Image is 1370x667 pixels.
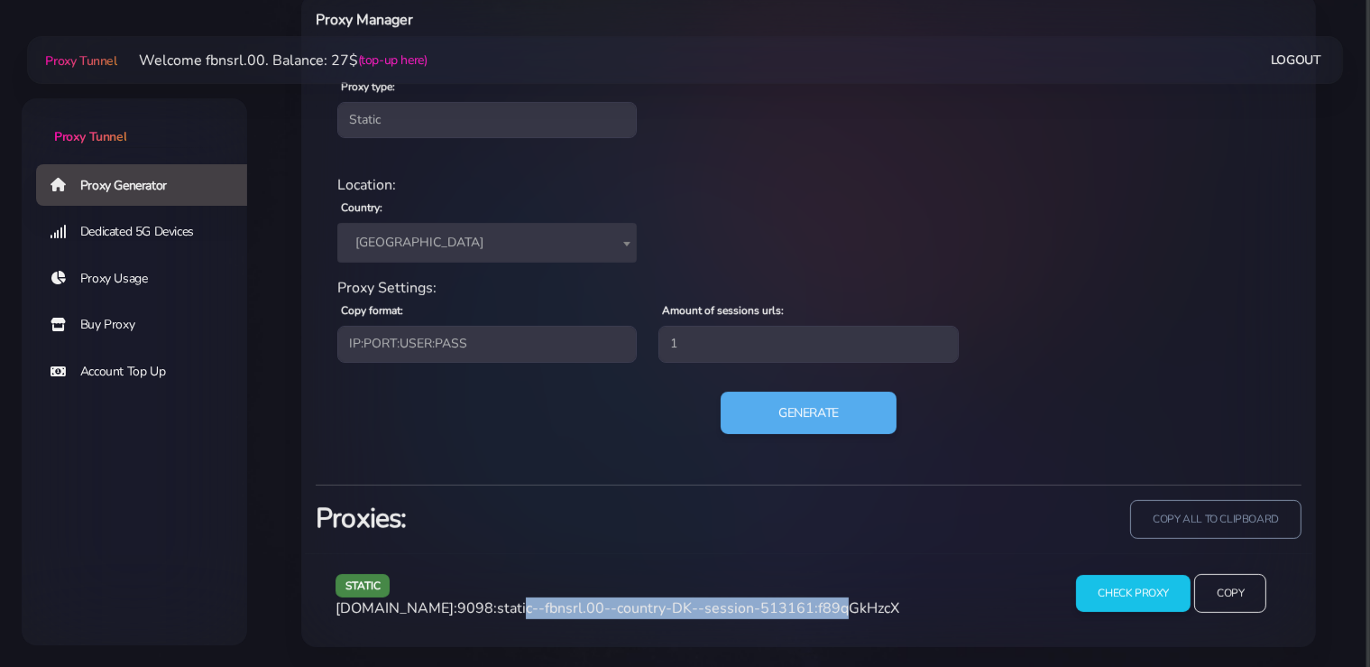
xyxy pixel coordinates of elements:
span: Denmark [337,223,637,263]
a: (top-up here) [358,51,428,69]
iframe: Webchat Widget [1283,579,1347,644]
label: Amount of sessions urls: [662,302,784,319]
a: Proxy Tunnel [41,46,116,75]
input: Copy [1194,574,1266,613]
input: copy all to clipboard [1130,500,1301,539]
a: Proxy Generator [36,164,262,206]
a: Dedicated 5G Devices [36,211,262,253]
a: Buy Proxy [36,304,262,346]
a: Account Top Up [36,351,262,393]
label: Copy format: [341,302,403,319]
h6: Proxy Manager [316,8,882,32]
span: Proxy Tunnel [45,52,116,69]
h3: Proxies: [316,500,798,537]
div: Proxy Settings: [326,277,1291,299]
span: static [336,574,391,597]
label: Proxy type: [341,79,395,95]
span: Denmark [348,230,626,255]
label: Country: [341,199,382,216]
a: Logout [1271,43,1321,77]
input: Check Proxy [1076,575,1191,612]
a: Proxy Usage [36,258,262,300]
span: Proxy Tunnel [54,128,126,145]
a: Proxy Tunnel [22,98,247,146]
div: Location: [326,174,1291,196]
span: [DOMAIN_NAME]:9098:static--fbnsrl.00--country-DK--session-513161:f89qGkHzcX [336,598,899,618]
button: Generate [721,392,896,435]
li: Welcome fbnsrl.00. Balance: 27$ [117,50,428,71]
